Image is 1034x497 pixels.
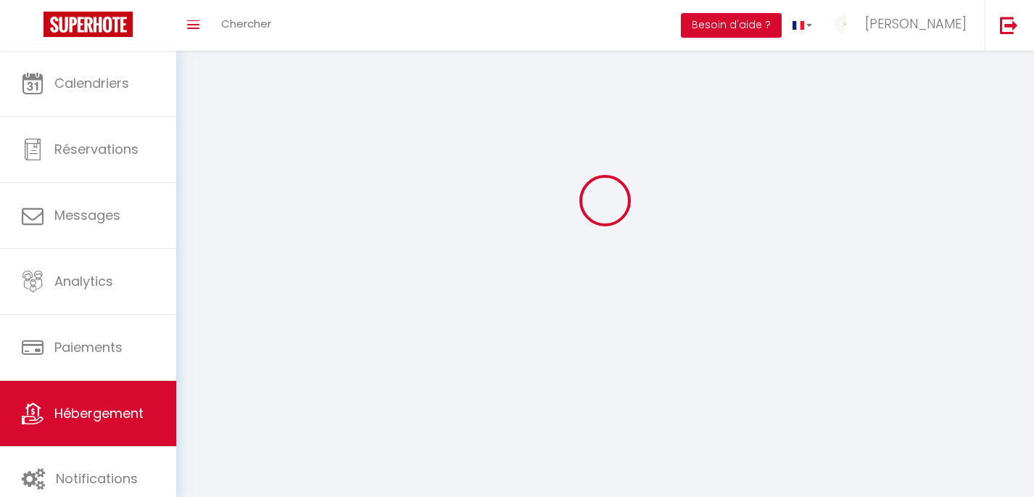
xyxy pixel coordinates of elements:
span: Hébergement [54,404,144,422]
span: Messages [54,206,120,224]
button: Besoin d'aide ? [681,13,782,38]
img: ... [834,13,856,35]
span: Notifications [56,469,138,488]
span: [PERSON_NAME] [865,15,967,33]
span: Réservations [54,140,138,158]
span: Chercher [221,16,271,31]
img: Super Booking [44,12,133,37]
span: Calendriers [54,74,129,92]
span: Paiements [54,338,123,356]
img: logout [1000,16,1018,34]
span: Analytics [54,272,113,290]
